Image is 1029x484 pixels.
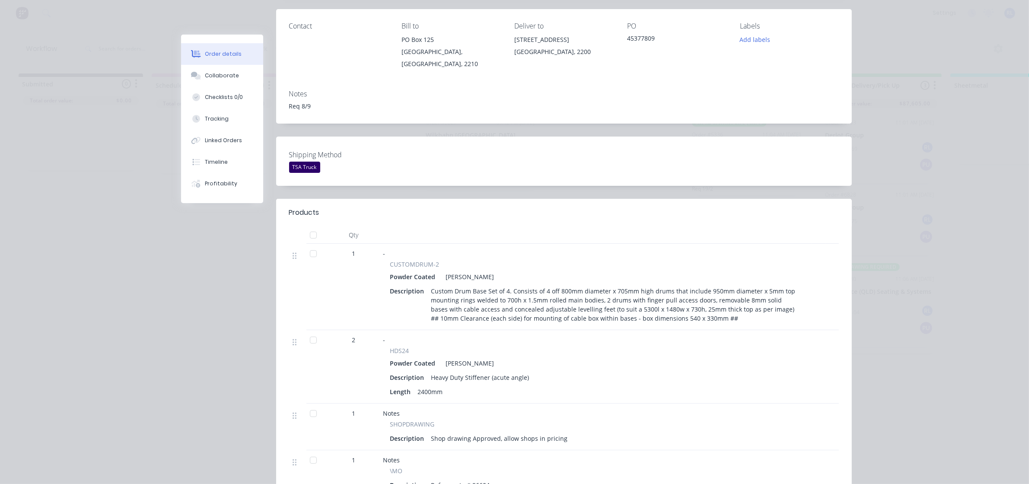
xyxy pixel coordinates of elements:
span: \MO [390,466,403,475]
span: Notes [383,409,400,417]
div: Description [390,285,428,297]
div: Powder Coated [390,271,439,283]
div: Req 8/9 [289,102,839,111]
div: Description [390,432,428,445]
span: HDS24 [390,346,409,355]
span: 1 [352,249,356,258]
div: [PERSON_NAME] [443,271,494,283]
div: Contact [289,22,388,30]
button: Add labels [735,34,775,45]
button: Tracking [181,108,263,130]
div: [STREET_ADDRESS][GEOGRAPHIC_DATA], 2200 [514,34,613,61]
div: PO Box 125[GEOGRAPHIC_DATA], [GEOGRAPHIC_DATA], 2210 [401,34,500,70]
div: TSA Truck [289,162,320,173]
div: [PERSON_NAME] [443,357,494,369]
div: Timeline [205,158,228,166]
span: - [383,249,385,258]
div: PO [627,22,726,30]
span: - [383,336,385,344]
div: Notes [289,90,839,98]
span: 2 [352,335,356,344]
label: Shipping Method [289,150,397,160]
span: CUSTOMDRUM-2 [390,260,440,269]
div: 2400mm [414,385,446,398]
div: Custom Drum Base Set of 4. Consists of 4 off 800mm diameter x 705mm high drums that include 950mm... [428,285,802,325]
button: Profitability [181,173,263,194]
div: [GEOGRAPHIC_DATA], 2200 [514,46,613,58]
div: Length [390,385,414,398]
div: Heavy Duty Stiffener (acute angle) [428,371,533,384]
span: Notes [383,456,400,464]
div: Linked Orders [205,137,242,144]
div: Powder Coated [390,357,439,369]
div: Profitability [205,180,237,188]
div: [STREET_ADDRESS] [514,34,613,46]
div: Checklists 0/0 [205,93,243,101]
div: Shop drawing Approved, allow shops in pricing [428,432,571,445]
div: Deliver to [514,22,613,30]
div: Products [289,207,319,218]
div: Bill to [401,22,500,30]
div: Tracking [205,115,229,123]
span: 1 [352,409,356,418]
span: 1 [352,455,356,465]
div: Qty [328,226,380,244]
div: [GEOGRAPHIC_DATA], [GEOGRAPHIC_DATA], 2210 [401,46,500,70]
div: Order details [205,50,242,58]
div: PO Box 125 [401,34,500,46]
div: Description [390,371,428,384]
div: Labels [740,22,839,30]
button: Checklists 0/0 [181,86,263,108]
span: SHOPDRAWING [390,420,435,429]
div: 45377809 [627,34,726,46]
button: Timeline [181,151,263,173]
button: Collaborate [181,65,263,86]
button: Linked Orders [181,130,263,151]
button: Order details [181,43,263,65]
div: Collaborate [205,72,239,80]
